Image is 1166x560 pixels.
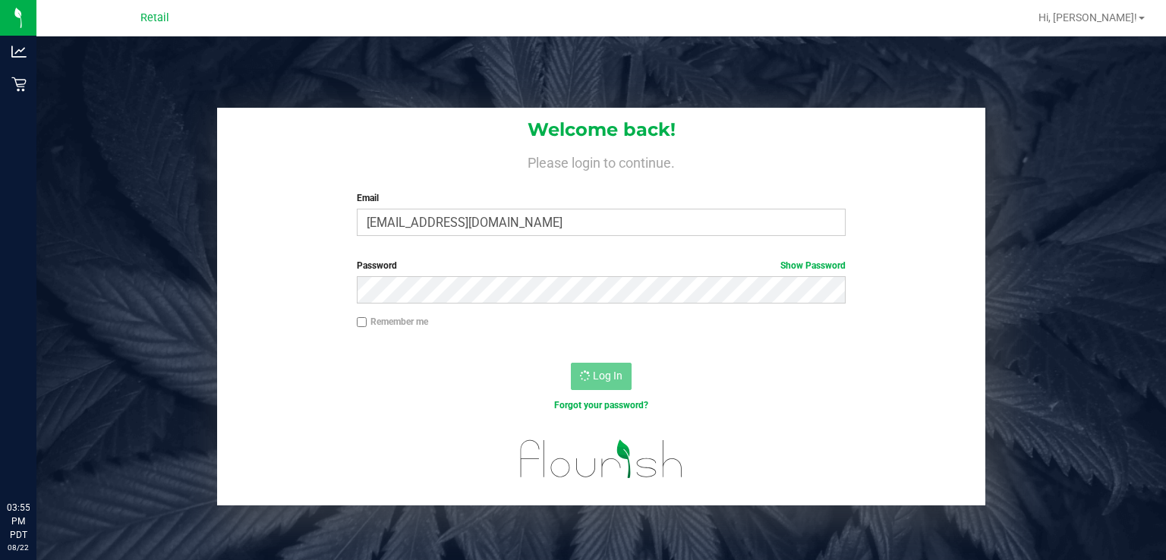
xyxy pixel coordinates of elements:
[7,501,30,542] p: 03:55 PM PDT
[506,428,698,489] img: flourish_logo.svg
[593,370,622,382] span: Log In
[1038,11,1137,24] span: Hi, [PERSON_NAME]!
[571,363,632,390] button: Log In
[357,317,367,328] input: Remember me
[7,542,30,553] p: 08/22
[357,260,397,271] span: Password
[357,191,846,205] label: Email
[554,400,648,411] a: Forgot your password?
[11,44,27,59] inline-svg: Analytics
[217,152,985,170] h4: Please login to continue.
[217,120,985,140] h1: Welcome back!
[357,315,428,329] label: Remember me
[140,11,169,24] span: Retail
[780,260,846,271] a: Show Password
[11,77,27,92] inline-svg: Retail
